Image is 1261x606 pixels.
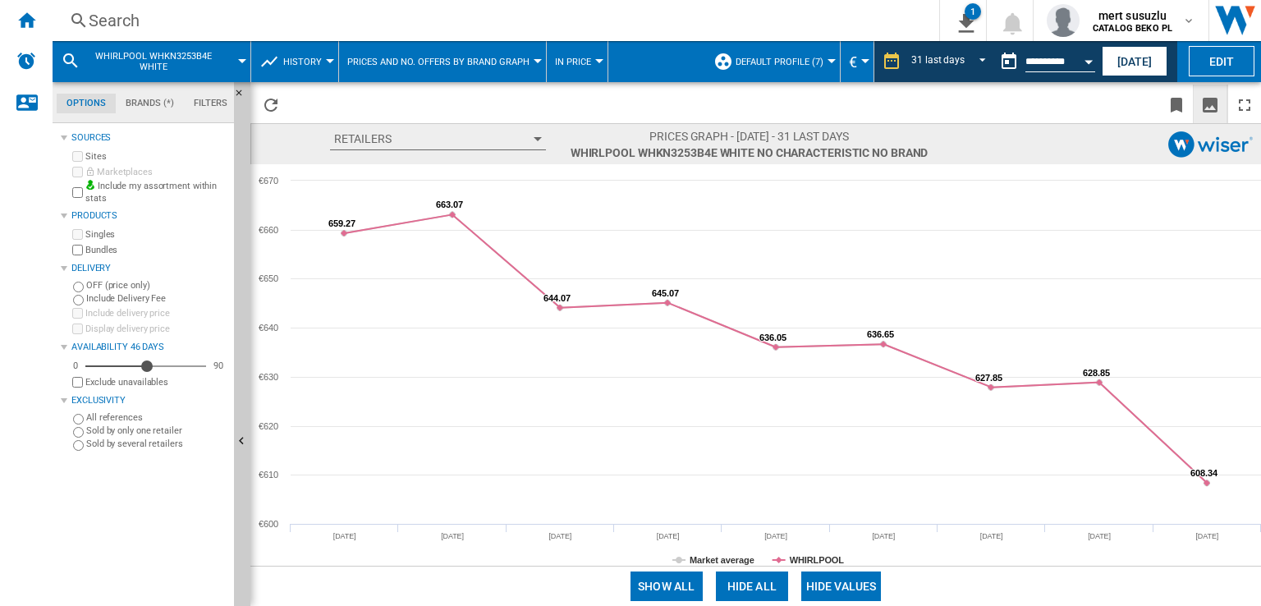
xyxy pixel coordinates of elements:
[1074,44,1103,74] button: Open calendar
[716,572,788,601] button: Hide all
[259,273,278,283] tspan: €650
[259,421,278,431] tspan: €620
[436,200,463,209] tspan: 663.07
[713,41,832,82] div: Default profile (7)
[993,41,1098,82] div: This report is based on a date in the past.
[71,209,227,223] div: Products
[867,329,894,339] tspan: 636.65
[790,555,845,565] tspan: WHIRLPOOL
[57,94,116,113] md-tab-item: Options
[71,341,227,354] div: Availability 46 Days
[548,532,571,540] tspan: [DATE]
[259,225,278,235] tspan: €660
[85,166,227,178] label: Marketplaces
[87,41,236,82] button: WHIRLPOOL WHKN3253B4E WHITE
[86,425,227,437] label: Sold by only one retailer
[72,151,83,162] input: Sites
[736,41,832,82] button: Default profile (7)
[283,57,322,67] span: History
[980,532,1003,540] tspan: [DATE]
[872,532,895,540] tspan: [DATE]
[86,411,227,424] label: All references
[555,57,591,67] span: In price
[259,323,278,333] tspan: €640
[16,51,36,71] img: alerts-logo.svg
[85,180,227,205] label: Include my assortment within stats
[555,41,599,82] button: In price
[1083,368,1110,378] tspan: 628.85
[85,150,227,163] label: Sites
[630,572,703,601] button: Show all
[85,376,227,388] label: Exclude unavailables
[657,532,680,540] tspan: [DATE]
[736,57,823,67] span: Default profile (7)
[87,51,219,72] span: WHIRLPOOL WHKN3253B4E WHITE
[283,41,330,82] button: History
[234,82,254,112] button: Hide
[333,532,356,540] tspan: [DATE]
[259,372,278,382] tspan: €630
[85,228,227,241] label: Singles
[993,45,1025,78] button: md-calendar
[73,440,84,451] input: Sold by several retailers
[116,94,184,113] md-tab-item: Brands (*)
[85,244,227,256] label: Bundles
[72,377,83,388] input: Display delivery price
[841,41,874,82] md-menu: Currency
[69,360,82,372] div: 0
[184,94,237,113] md-tab-item: Filters
[71,262,227,275] div: Delivery
[259,176,278,186] tspan: €670
[1228,85,1261,123] button: Maximize
[1190,468,1218,478] tspan: 608.34
[441,532,464,540] tspan: [DATE]
[254,85,287,123] button: Reload
[1047,4,1080,37] img: profile.jpg
[259,41,330,82] div: History
[764,532,787,540] tspan: [DATE]
[72,324,83,334] input: Display delivery price
[72,182,83,203] input: Include my assortment within stats
[71,394,227,407] div: Exclusivity
[85,358,206,374] md-slider: Availability
[259,470,278,480] tspan: €610
[1102,46,1167,76] button: [DATE]
[1194,85,1227,123] button: Download as image
[1093,23,1172,34] b: CATALOG BEKO PL
[759,333,786,342] tspan: 636.05
[911,54,965,66] div: 31 last days
[1160,85,1193,123] button: Bookmark this report
[85,180,95,190] img: mysite-bg-18x18.png
[72,245,83,255] input: Bundles
[975,373,1002,383] tspan: 627.85
[85,323,227,335] label: Display delivery price
[571,128,929,145] span: Prices graph - [DATE] - 31 last days
[690,555,754,565] tspan: Market average
[849,41,865,82] button: €
[347,41,538,82] button: Prices and No. offers by brand graph
[1189,46,1254,76] button: Edit
[86,279,227,292] label: OFF (price only)
[543,293,571,303] tspan: 644.07
[1093,7,1172,24] span: mert susuzlu
[1168,131,1253,158] img: logo_wiser_103x32.png
[73,295,84,305] input: Include Delivery Fee
[86,438,227,450] label: Sold by several retailers
[73,414,84,425] input: All references
[571,145,929,161] span: WHIRLPOOL WHKN3253B4E WHITE No characteristic No brand
[72,308,83,319] input: Include delivery price
[73,427,84,438] input: Sold by only one retailer
[89,9,896,32] div: Search
[1088,532,1111,540] tspan: [DATE]
[652,288,679,298] tspan: 645.07
[910,48,993,76] md-select: REPORTS.WIZARD.STEPS.REPORT.STEPS.REPORT_OPTIONS.PERIOD: 31 last days
[849,53,857,71] span: €
[330,128,546,150] button: Retailers
[73,282,84,292] input: OFF (price only)
[965,3,981,20] div: 1
[1195,532,1218,540] tspan: [DATE]
[328,218,355,228] tspan: 659.27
